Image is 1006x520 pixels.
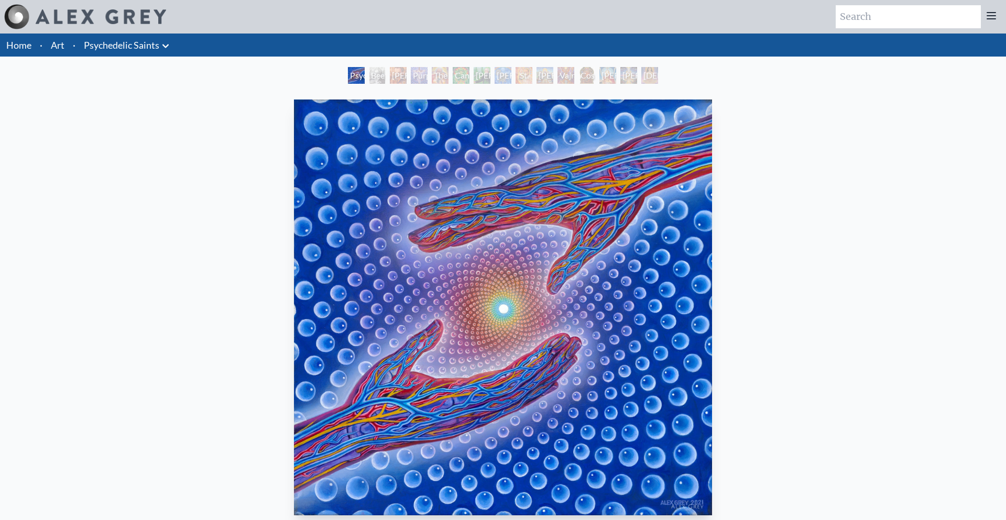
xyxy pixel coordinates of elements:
[6,39,31,51] a: Home
[516,67,532,84] div: St. Albert & The LSD Revelation Revolution
[578,67,595,84] div: Cosmic [DEMOGRAPHIC_DATA]
[369,67,386,84] div: Beethoven
[620,67,637,84] div: [PERSON_NAME]
[641,67,658,84] div: [DEMOGRAPHIC_DATA]
[390,67,407,84] div: [PERSON_NAME] M.D., Cartographer of Consciousness
[537,67,553,84] div: [PERSON_NAME]
[411,67,428,84] div: Purple [DEMOGRAPHIC_DATA]
[453,67,469,84] div: Cannabacchus
[599,67,616,84] div: [PERSON_NAME]
[84,38,159,52] a: Psychedelic Saints
[348,67,365,84] div: Psychedelic Healing
[69,34,80,57] li: ·
[51,38,64,52] a: Art
[495,67,511,84] div: [PERSON_NAME] & the New Eleusis
[294,99,712,515] img: Psychedelic-Healing---2020-Alex-Grey-smaller-watermarked.jpg
[836,5,981,28] input: Search
[557,67,574,84] div: Vajra Guru
[36,34,47,57] li: ·
[432,67,449,84] div: The Shulgins and their Alchemical Angels
[474,67,490,84] div: [PERSON_NAME][US_STATE] - Hemp Farmer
